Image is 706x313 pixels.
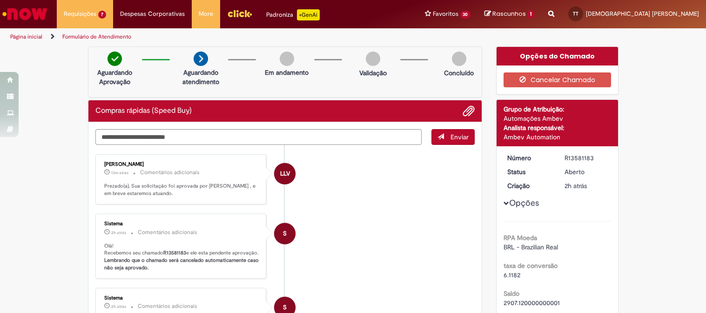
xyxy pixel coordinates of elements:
[111,170,128,176] time: 30/09/2025 13:42:04
[450,133,469,141] span: Enviar
[280,52,294,66] img: img-circle-grey.png
[565,167,608,176] div: Aberto
[111,230,126,235] time: 30/09/2025 12:08:59
[265,68,309,77] p: Em andamento
[104,242,259,272] p: Olá! Recebemos seu chamado e ele esta pendente aprovação.
[280,163,290,185] span: LLV
[95,107,192,115] h2: Compras rápidas (Speed Buy) Histórico de tíquete
[266,9,320,20] div: Padroniza
[527,10,534,19] span: 1
[431,129,475,145] button: Enviar
[104,183,259,197] p: Prezado(a), Sua solicitação foi aprovada por [PERSON_NAME] , e em breve estaremos atuando.
[565,181,608,190] div: 30/09/2025 12:08:46
[104,162,259,167] div: [PERSON_NAME]
[504,261,558,270] b: taxa de conversão
[111,304,126,309] time: 30/09/2025 12:08:55
[463,105,475,117] button: Adicionar anexos
[504,289,519,298] b: Saldo
[504,243,558,251] span: BRL - Brazilian Real
[492,9,526,18] span: Rascunhos
[120,9,185,19] span: Despesas Corporativas
[64,9,96,19] span: Requisições
[359,68,387,78] p: Validação
[108,52,122,66] img: check-circle-green.png
[444,68,474,78] p: Concluído
[194,52,208,66] img: arrow-next.png
[98,11,106,19] span: 7
[484,10,534,19] a: Rascunhos
[504,271,520,279] span: 6.1182
[274,163,296,184] div: Leticia Lima Viana
[283,222,287,245] span: S
[565,153,608,163] div: R13581183
[138,302,197,310] small: Comentários adicionais
[504,234,537,242] b: RPA Moeda
[452,52,466,66] img: img-circle-grey.png
[138,228,197,236] small: Comentários adicionais
[504,123,611,132] div: Analista responsável:
[111,304,126,309] span: 2h atrás
[62,33,131,40] a: Formulário de Atendimento
[104,257,260,271] b: Lembrando que o chamado será cancelado automaticamente caso não seja aprovado.
[433,9,458,19] span: Favoritos
[10,33,42,40] a: Página inicial
[95,129,422,145] textarea: Digite sua mensagem aqui...
[460,11,471,19] span: 30
[92,68,137,86] p: Aguardando Aprovação
[586,10,699,18] span: [DEMOGRAPHIC_DATA] [PERSON_NAME]
[199,9,213,19] span: More
[163,249,186,256] b: R13581183
[565,182,587,190] span: 2h atrás
[7,28,464,46] ul: Trilhas de página
[178,68,223,86] p: Aguardando atendimento
[140,169,200,176] small: Comentários adicionais
[573,11,578,17] span: TT
[297,9,320,20] p: +GenAi
[1,5,49,23] img: ServiceNow
[500,167,558,176] dt: Status
[497,47,618,65] div: Opções do Chamado
[565,182,587,190] time: 30/09/2025 12:08:46
[104,295,259,301] div: Sistema
[366,52,380,66] img: img-circle-grey.png
[227,7,252,20] img: click_logo_yellow_360x200.png
[504,299,560,307] span: 2907.120000000001
[500,181,558,190] dt: Criação
[504,72,611,87] button: Cancelar Chamado
[500,153,558,163] dt: Número
[504,114,611,123] div: Automações Ambev
[504,132,611,142] div: Ambev Automation
[111,230,126,235] span: 2h atrás
[274,223,296,244] div: System
[111,170,128,176] span: 13m atrás
[104,221,259,227] div: Sistema
[504,104,611,114] div: Grupo de Atribuição:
